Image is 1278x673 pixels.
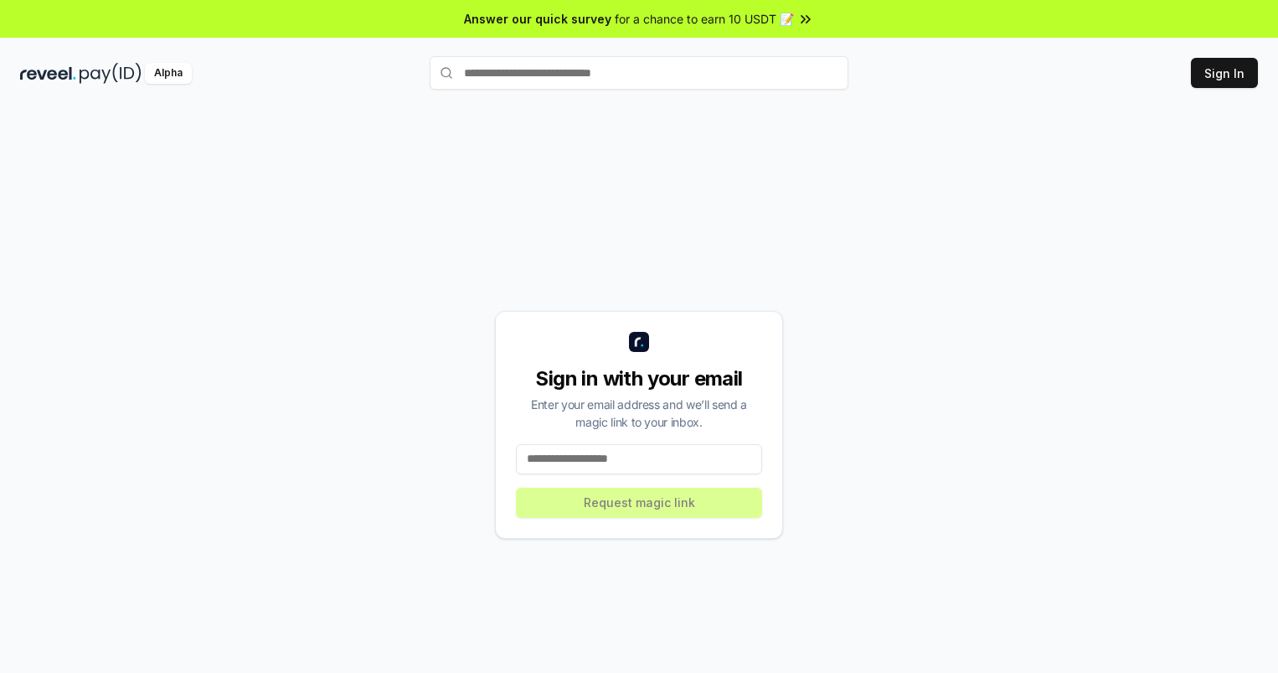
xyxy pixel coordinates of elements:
div: Enter your email address and we’ll send a magic link to your inbox. [516,396,762,431]
div: Sign in with your email [516,365,762,392]
span: for a chance to earn 10 USDT 📝 [615,10,794,28]
img: logo_small [629,332,649,352]
div: Alpha [145,63,192,84]
img: reveel_dark [20,63,76,84]
button: Sign In [1191,58,1258,88]
span: Answer our quick survey [464,10,611,28]
img: pay_id [80,63,142,84]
